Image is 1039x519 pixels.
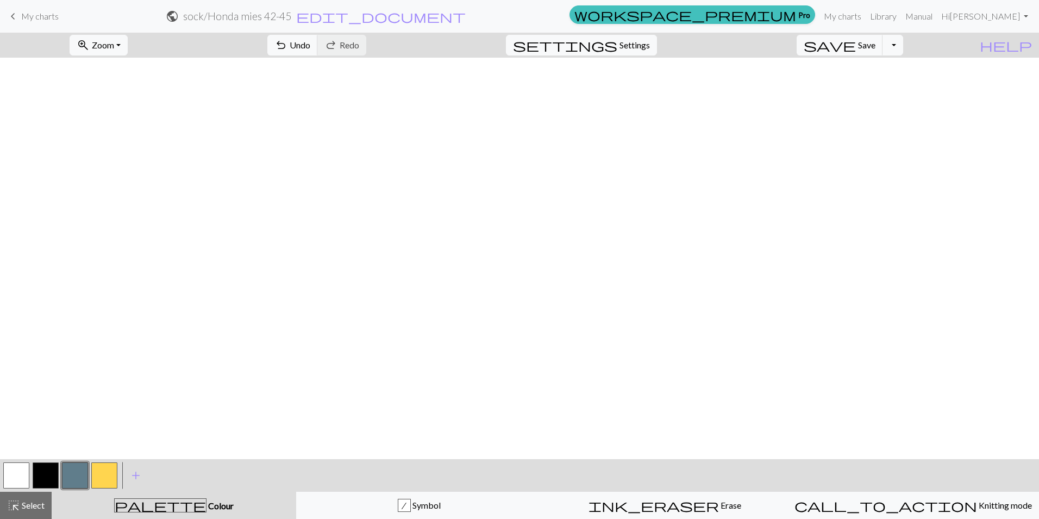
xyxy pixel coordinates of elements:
a: My charts [819,5,866,27]
span: settings [513,38,617,53]
a: Manual [901,5,937,27]
span: edit_document [296,9,466,24]
button: / Symbol [296,492,542,519]
a: Pro [569,5,815,24]
a: My charts [7,7,59,26]
span: highlight_alt [7,498,20,513]
span: ink_eraser [589,498,719,513]
span: undo [274,38,287,53]
i: Settings [513,39,617,52]
span: palette [115,498,206,513]
a: Library [866,5,901,27]
span: workspace_premium [574,7,796,22]
button: Zoom [70,35,128,55]
span: Erase [719,500,741,510]
span: zoom_in [77,38,90,53]
span: help [980,38,1032,53]
button: Undo [267,35,318,55]
span: public [166,9,179,24]
span: Colour [206,501,234,511]
span: Zoom [92,40,114,50]
button: Erase [542,492,787,519]
h2: sock / Honda mies 42-45 [183,10,291,22]
span: Settings [619,39,650,52]
span: add [129,468,142,483]
span: Select [20,500,45,510]
span: Symbol [411,500,441,510]
span: My charts [21,11,59,21]
button: Colour [52,492,296,519]
span: Knitting mode [977,500,1032,510]
div: / [398,499,410,512]
button: SettingsSettings [506,35,657,55]
span: Save [858,40,875,50]
button: Knitting mode [787,492,1039,519]
span: call_to_action [794,498,977,513]
button: Save [797,35,883,55]
span: keyboard_arrow_left [7,9,20,24]
a: Hi[PERSON_NAME] [937,5,1032,27]
span: Undo [290,40,310,50]
span: save [804,38,856,53]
